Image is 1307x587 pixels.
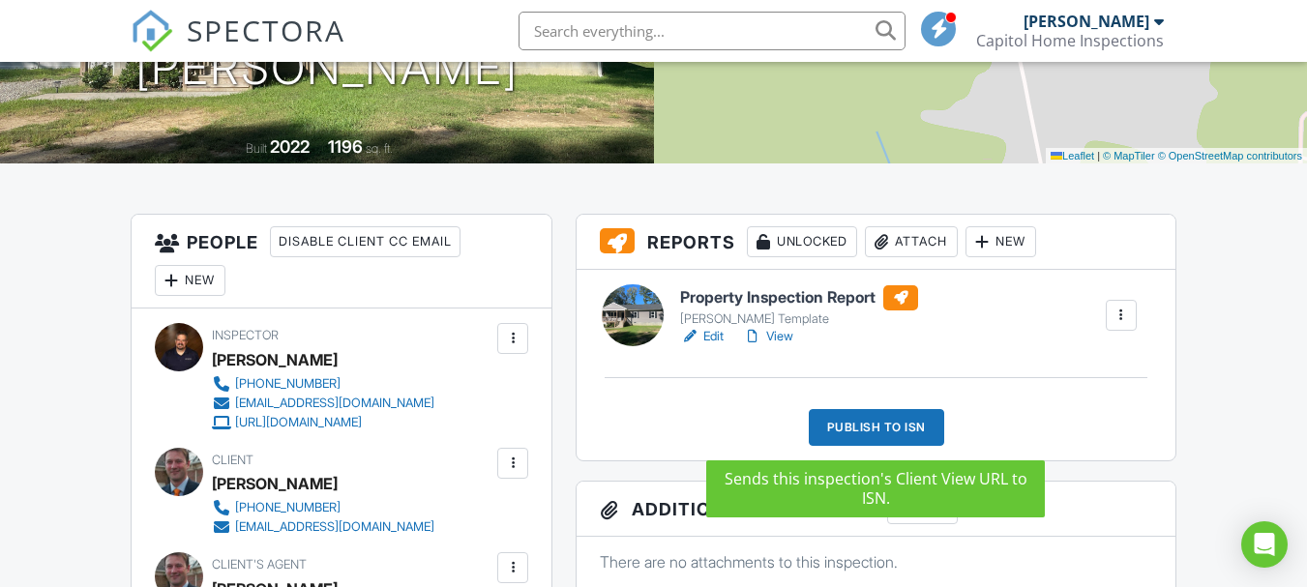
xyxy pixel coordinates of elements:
[680,311,918,327] div: [PERSON_NAME] Template
[976,31,1164,50] div: Capitol Home Inspections
[1158,150,1302,161] a: © OpenStreetMap contributors
[1051,150,1094,161] a: Leaflet
[809,409,944,446] div: Publish to ISN
[1024,12,1149,31] div: [PERSON_NAME]
[270,136,310,157] div: 2022
[212,469,338,498] div: [PERSON_NAME]
[212,374,434,394] a: [PHONE_NUMBER]
[187,10,345,50] span: SPECTORA
[577,215,1174,270] h3: Reports
[743,327,793,346] a: View
[131,10,173,52] img: The Best Home Inspection Software - Spectora
[600,551,1151,572] p: There are no attachments to this inspection.
[865,226,958,257] div: Attach
[212,413,434,432] a: [URL][DOMAIN_NAME]
[131,26,345,67] a: SPECTORA
[270,226,460,257] div: Disable Client CC Email
[212,517,434,537] a: [EMAIL_ADDRESS][DOMAIN_NAME]
[212,498,434,517] a: [PHONE_NUMBER]
[747,226,857,257] div: Unlocked
[246,141,267,156] span: Built
[132,215,551,308] h3: People
[680,327,724,346] a: Edit
[366,141,393,156] span: sq. ft.
[235,376,341,392] div: [PHONE_NUMBER]
[328,136,363,157] div: 1196
[887,493,958,524] div: New
[680,285,918,310] h6: Property Inspection Report
[577,482,1174,537] h3: Additional Documents
[1103,150,1155,161] a: © MapTiler
[212,345,338,374] div: [PERSON_NAME]
[212,453,253,467] span: Client
[1241,521,1288,568] div: Open Intercom Messenger
[519,12,906,50] input: Search everything...
[155,265,225,296] div: New
[1097,150,1100,161] span: |
[235,500,341,515] div: [PHONE_NUMBER]
[235,396,434,411] div: [EMAIL_ADDRESS][DOMAIN_NAME]
[212,557,307,572] span: Client's Agent
[965,226,1036,257] div: New
[680,285,918,328] a: Property Inspection Report [PERSON_NAME] Template
[235,519,434,535] div: [EMAIL_ADDRESS][DOMAIN_NAME]
[212,394,434,413] a: [EMAIL_ADDRESS][DOMAIN_NAME]
[212,328,279,342] span: Inspector
[235,415,362,430] div: [URL][DOMAIN_NAME]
